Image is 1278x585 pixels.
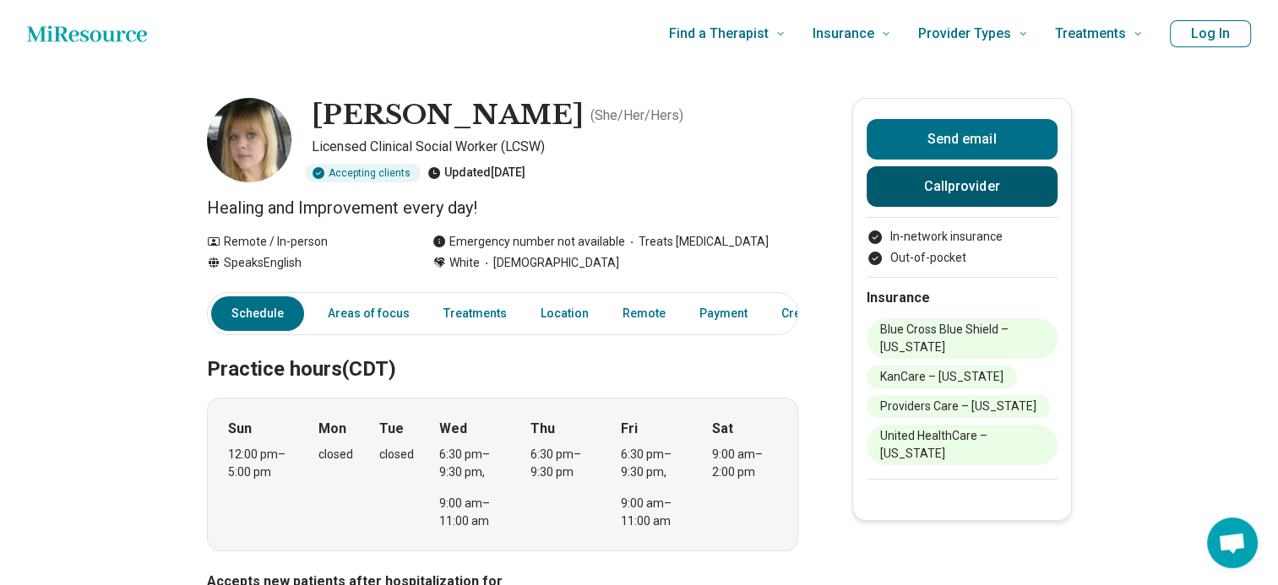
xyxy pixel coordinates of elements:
[432,233,625,251] div: Emergency number not available
[207,233,399,251] div: Remote / In-person
[207,315,798,384] h2: Practice hours (CDT)
[867,228,1058,267] ul: Payment options
[480,254,619,272] span: [DEMOGRAPHIC_DATA]
[318,296,420,331] a: Areas of focus
[867,119,1058,160] button: Send email
[1170,20,1251,47] button: Log In
[318,419,346,439] strong: Mon
[379,419,404,439] strong: Tue
[207,196,798,219] p: Healing and Improvement every day!
[530,419,555,439] strong: Thu
[867,425,1058,465] li: United HealthCare – [US_STATE]
[449,254,480,272] span: White
[530,296,599,331] a: Location
[918,22,1011,46] span: Provider Types
[1207,517,1258,568] div: Open chat
[318,446,353,463] div: closed
[305,164,421,182] div: Accepting clients
[669,22,769,46] span: Find a Therapist
[621,495,686,530] div: 9:00 am – 11:00 am
[27,17,147,51] a: Home page
[211,296,304,331] a: Schedule
[867,249,1058,267] li: Out-of-pocket
[867,318,1058,359] li: Blue Cross Blue Shield – [US_STATE]
[867,395,1050,418] li: Providers Care – [US_STATE]
[867,166,1058,207] button: Callprovider
[813,22,874,46] span: Insurance
[312,98,584,133] h1: [PERSON_NAME]
[207,98,291,182] img: Christa Gosnell, Licensed Clinical Social Worker (LCSW)
[439,419,467,439] strong: Wed
[689,296,758,331] a: Payment
[427,164,525,182] div: Updated [DATE]
[867,228,1058,246] li: In-network insurance
[1055,22,1126,46] span: Treatments
[228,419,252,439] strong: Sun
[712,419,733,439] strong: Sat
[530,446,595,481] div: 6:30 pm – 9:30 pm
[439,495,504,530] div: 9:00 am – 11:00 am
[612,296,676,331] a: Remote
[712,446,777,481] div: 9:00 am – 2:00 pm
[621,446,686,481] div: 6:30 pm – 9:30 pm ,
[867,366,1017,388] li: KanCare – [US_STATE]
[439,446,504,481] div: 6:30 pm – 9:30 pm ,
[207,398,798,551] div: When does the program meet?
[379,446,414,463] div: closed
[207,254,399,272] div: Speaks English
[228,446,293,481] div: 12:00 pm – 5:00 pm
[433,296,517,331] a: Treatments
[867,288,1058,308] h2: Insurance
[621,419,638,439] strong: Fri
[312,137,798,157] p: Licensed Clinical Social Worker (LCSW)
[590,106,683,126] p: ( She/Her/Hers )
[625,233,769,251] span: Treats [MEDICAL_DATA]
[771,296,866,331] a: Credentials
